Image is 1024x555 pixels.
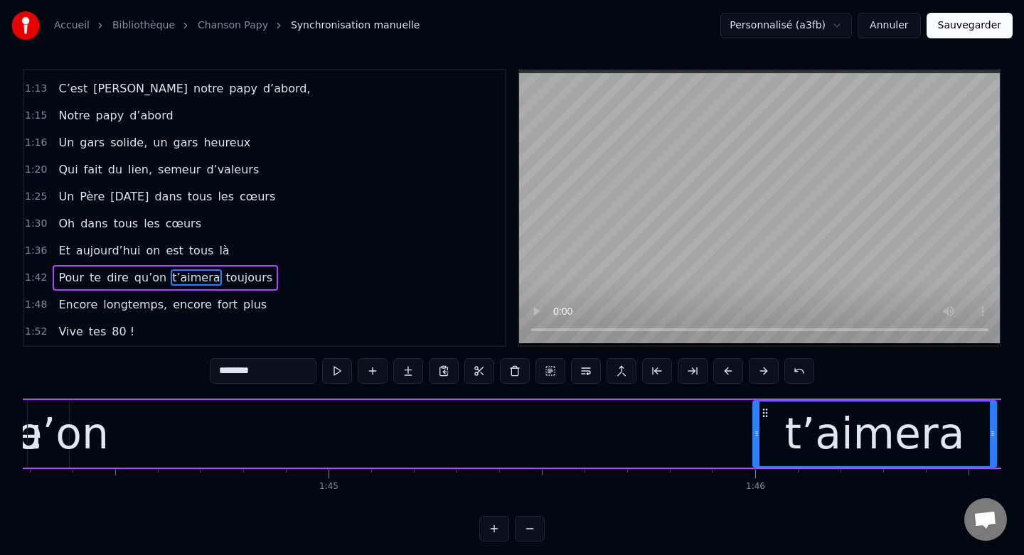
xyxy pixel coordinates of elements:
[110,323,136,340] span: 80 !
[225,269,274,286] span: toujours
[228,80,259,97] span: papy
[57,242,71,259] span: Et
[171,269,221,286] span: t’aimera
[172,134,200,151] span: gars
[57,80,89,97] span: C’est
[54,18,420,33] nav: breadcrumb
[25,298,47,312] span: 1:48
[57,188,75,205] span: Un
[927,13,1013,38] button: Sauvegarder
[57,323,84,340] span: Vive
[25,190,47,204] span: 1:25
[82,161,104,178] span: fait
[25,109,47,123] span: 1:15
[57,134,75,151] span: Un
[156,161,202,178] span: semeur
[858,13,920,38] button: Annuler
[25,325,47,339] span: 1:52
[964,498,1007,541] div: Ouvrir le chat
[92,80,189,97] span: [PERSON_NAME]
[25,244,47,258] span: 1:36
[109,134,149,151] span: solide,
[144,242,161,259] span: on
[11,11,40,40] img: youka
[112,215,140,232] span: tous
[127,161,154,178] span: lien,
[262,80,312,97] span: d’abord,
[78,134,106,151] span: gars
[88,269,102,286] span: te
[57,269,85,286] span: Pour
[54,18,90,33] a: Accueil
[205,161,260,178] span: d’valeurs
[105,269,130,286] span: dire
[75,242,142,259] span: aujourd’hui
[57,107,91,124] span: Notre
[25,163,47,177] span: 1:20
[238,188,277,205] span: cœurs
[102,296,169,313] span: longtemps,
[95,107,126,124] span: papy
[192,80,225,97] span: notre
[785,402,965,465] div: t’aimera
[151,134,169,151] span: un
[79,215,109,232] span: dans
[291,18,420,33] span: Synchronisation manuelle
[107,161,124,178] span: du
[198,18,268,33] a: Chanson Papy
[153,188,183,205] span: dans
[216,296,239,313] span: fort
[164,215,203,232] span: cœurs
[25,82,47,96] span: 1:13
[57,215,76,232] span: Oh
[216,188,235,205] span: les
[109,188,150,205] span: [DATE]
[57,296,99,313] span: Encore
[25,136,47,150] span: 1:16
[25,271,47,285] span: 1:42
[112,18,175,33] a: Bibliothèque
[25,217,47,231] span: 1:30
[186,188,214,205] span: tous
[188,242,215,259] span: tous
[142,215,161,232] span: les
[164,242,184,259] span: est
[242,296,268,313] span: plus
[202,134,252,151] span: heureux
[218,242,230,259] span: là
[133,269,168,286] span: qu’on
[319,481,338,492] div: 1:45
[57,161,79,178] span: Qui
[78,188,106,205] span: Père
[171,296,213,313] span: encore
[746,481,765,492] div: 1:46
[128,107,174,124] span: d’abord
[87,323,107,340] span: tes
